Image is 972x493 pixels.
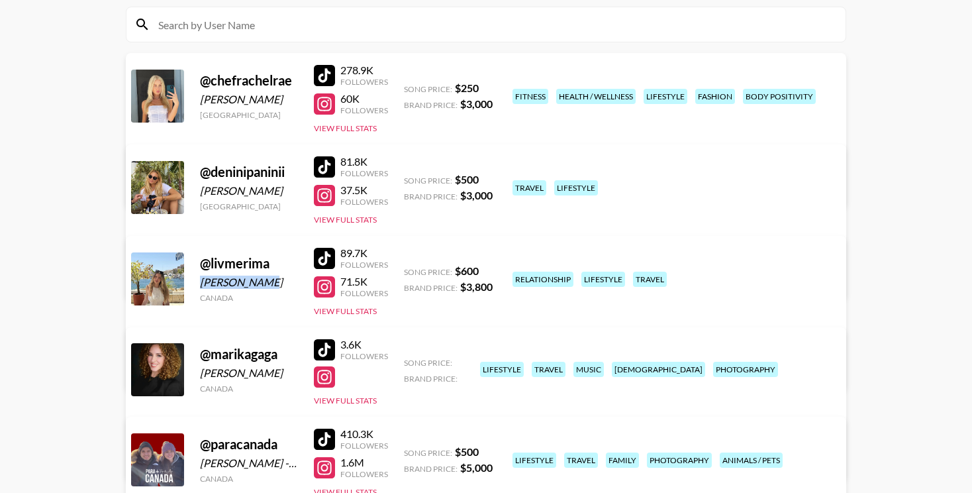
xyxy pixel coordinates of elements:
[404,464,458,474] span: Brand Price:
[200,72,298,89] div: @ chefrachelrae
[564,453,598,468] div: travel
[200,164,298,180] div: @ deninipaninii
[512,180,546,195] div: travel
[340,168,388,178] div: Followers
[200,184,298,197] div: [PERSON_NAME]
[644,89,687,104] div: lifestyle
[200,457,298,470] div: [PERSON_NAME] - [PERSON_NAME]
[340,246,388,260] div: 89.7K
[404,267,452,277] span: Song Price:
[460,461,493,474] strong: $ 5,000
[633,272,667,287] div: travel
[512,272,573,287] div: relationship
[743,89,816,104] div: body positivity
[340,456,388,469] div: 1.6M
[606,453,639,468] div: family
[480,362,524,377] div: lifestyle
[404,176,452,186] span: Song Price:
[340,427,388,441] div: 410.3K
[340,197,388,207] div: Followers
[314,306,377,316] button: View Full Stats
[200,201,298,211] div: [GEOGRAPHIC_DATA]
[200,276,298,289] div: [PERSON_NAME]
[512,453,556,468] div: lifestyle
[200,110,298,120] div: [GEOGRAPHIC_DATA]
[404,100,458,110] span: Brand Price:
[460,280,493,293] strong: $ 3,800
[512,89,548,104] div: fitness
[404,358,452,368] span: Song Price:
[695,89,735,104] div: fashion
[404,192,458,201] span: Brand Price:
[720,453,783,468] div: animals / pets
[200,293,298,303] div: Canada
[455,82,479,94] strong: $ 250
[340,469,388,479] div: Followers
[340,351,388,361] div: Followers
[455,264,479,277] strong: $ 600
[340,184,388,197] div: 37.5K
[340,288,388,298] div: Followers
[404,84,452,94] span: Song Price:
[647,453,712,468] div: photography
[340,77,388,87] div: Followers
[200,474,298,484] div: Canada
[150,14,838,35] input: Search by User Name
[340,155,388,168] div: 81.8K
[455,173,479,186] strong: $ 500
[404,283,458,293] span: Brand Price:
[314,215,377,225] button: View Full Stats
[404,448,452,458] span: Song Price:
[340,441,388,451] div: Followers
[200,346,298,362] div: @ marikagaga
[573,362,604,377] div: music
[200,384,298,394] div: Canada
[612,362,705,377] div: [DEMOGRAPHIC_DATA]
[554,180,598,195] div: lifestyle
[455,445,479,458] strong: $ 500
[200,366,298,380] div: [PERSON_NAME]
[581,272,625,287] div: lifestyle
[200,93,298,106] div: [PERSON_NAME]
[340,275,388,288] div: 71.5K
[556,89,636,104] div: health / wellness
[713,362,778,377] div: photography
[340,105,388,115] div: Followers
[404,374,458,384] span: Brand Price:
[340,92,388,105] div: 60K
[532,362,565,377] div: travel
[340,260,388,270] div: Followers
[460,97,493,110] strong: $ 3,000
[340,64,388,77] div: 278.9K
[460,189,493,201] strong: $ 3,000
[200,255,298,272] div: @ livmerima
[314,396,377,406] button: View Full Stats
[340,338,388,351] div: 3.6K
[200,436,298,453] div: @ paracanada
[314,123,377,133] button: View Full Stats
